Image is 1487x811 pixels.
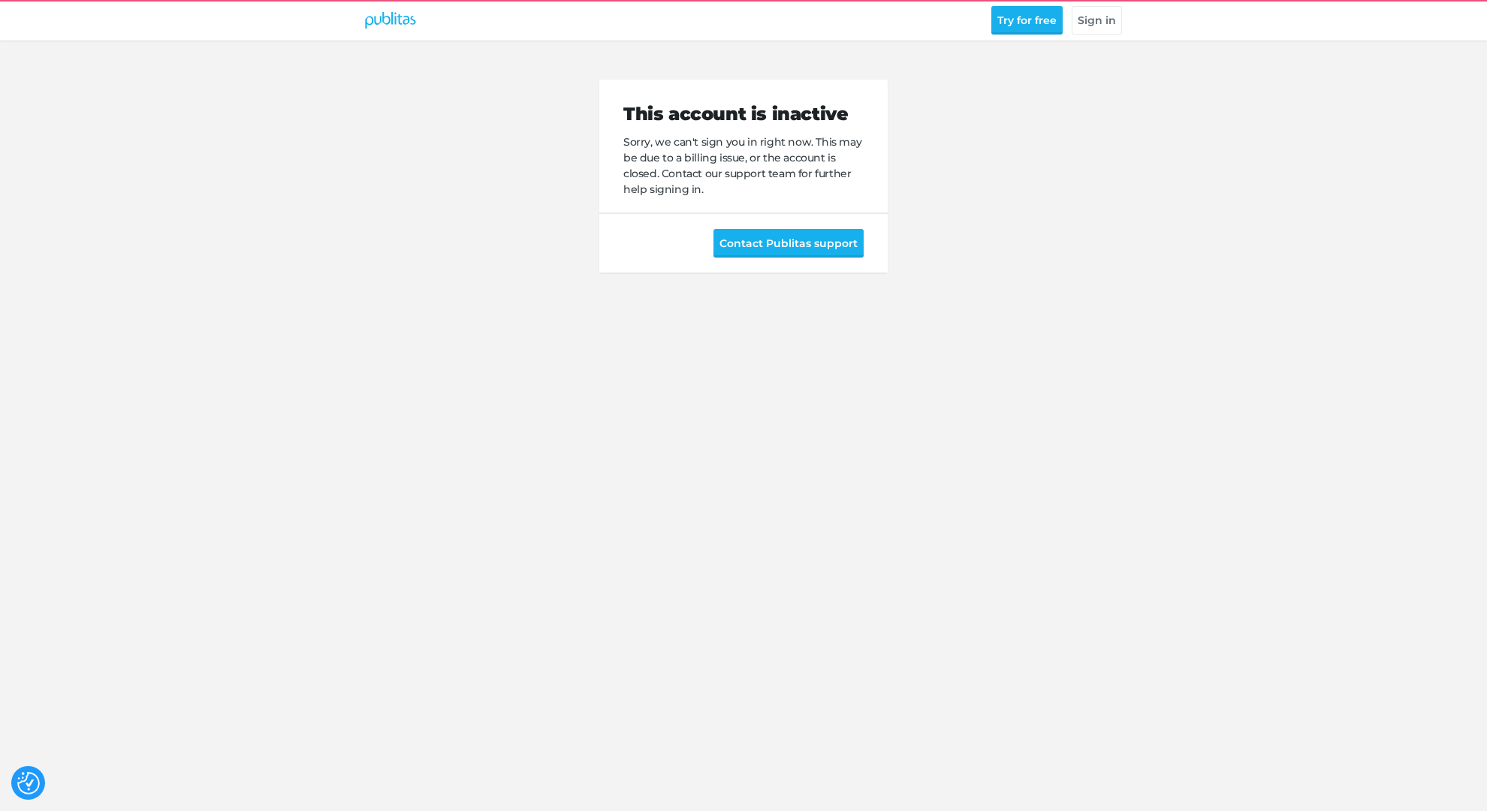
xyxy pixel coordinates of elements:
[623,104,864,125] h2: This account is inactive
[713,229,864,258] button: Contact Publitas support
[991,6,1063,35] button: Try for free
[17,772,40,794] img: Revisit consent button
[713,235,864,249] a: Contact Publitas support
[17,772,40,794] button: Cookie Settings
[623,134,864,197] p: Sorry, we can't sign you in right now. This may be due to a billing issue, or the account is clos...
[1072,6,1122,35] button: Sign in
